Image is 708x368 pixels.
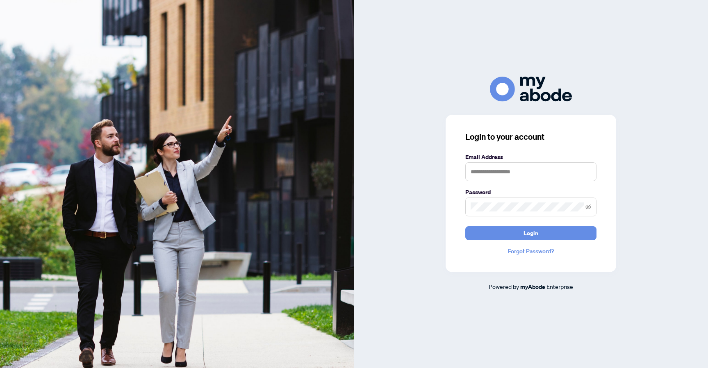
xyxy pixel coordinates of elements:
span: Powered by [489,283,519,290]
span: Enterprise [546,283,573,290]
a: myAbode [520,282,545,291]
label: Password [465,188,596,197]
label: Email Address [465,152,596,161]
span: eye-invisible [585,204,591,210]
button: Login [465,226,596,240]
h3: Login to your account [465,131,596,143]
a: Forgot Password? [465,247,596,256]
span: Login [524,227,538,240]
img: ma-logo [490,77,572,102]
